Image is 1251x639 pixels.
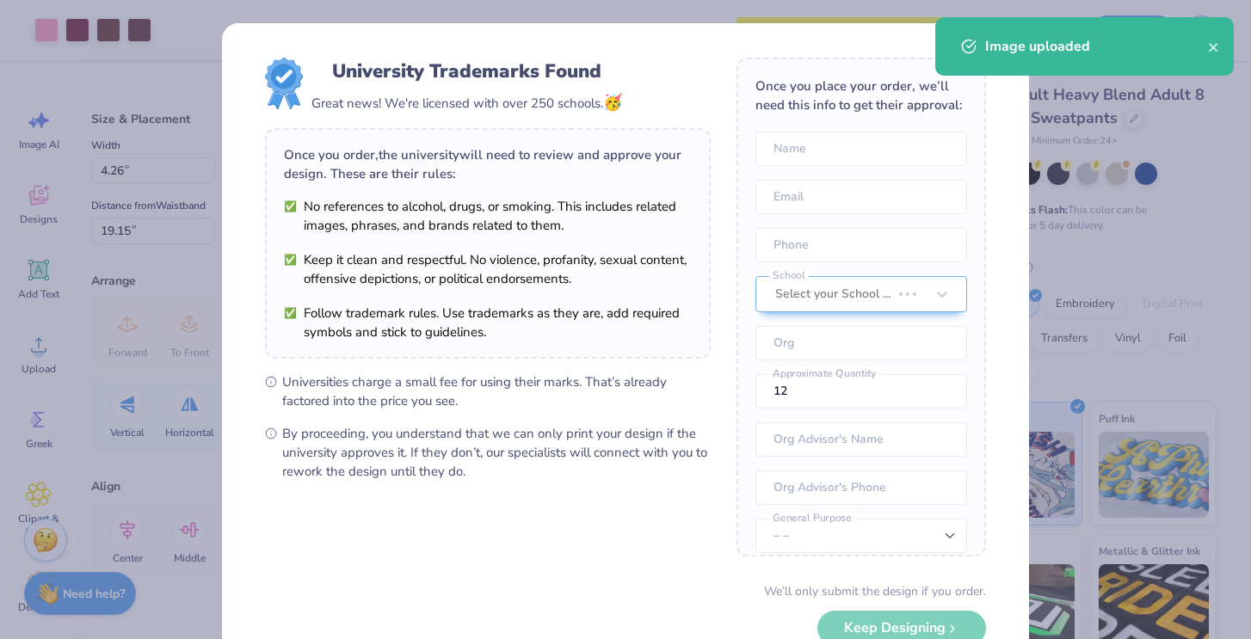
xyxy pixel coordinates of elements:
[265,58,303,109] img: License badge
[282,424,711,481] span: By proceeding, you understand that we can only print your design if the university approves it. I...
[755,180,967,214] input: Email
[603,92,622,113] span: 🥳
[755,374,967,409] input: Approximate Quantity
[284,145,692,183] div: Once you order, the university will need to review and approve your design. These are their rules:
[985,36,1208,57] div: Image uploaded
[1208,36,1220,57] button: close
[755,326,967,360] input: Org
[284,197,692,235] li: No references to alcohol, drugs, or smoking. This includes related images, phrases, and brands re...
[332,58,601,85] div: University Trademarks Found
[764,582,986,600] div: We’ll only submit the design if you order.
[284,250,692,288] li: Keep it clean and respectful. No violence, profanity, sexual content, offensive depictions, or po...
[755,77,967,114] div: Once you place your order, we’ll need this info to get their approval:
[755,422,967,457] input: Org Advisor's Name
[755,132,967,166] input: Name
[282,372,711,410] span: Universities charge a small fee for using their marks. That’s already factored into the price you...
[284,304,692,341] li: Follow trademark rules. Use trademarks as they are, add required symbols and stick to guidelines.
[311,91,622,114] div: Great news! We're licensed with over 250 schools.
[755,470,967,505] input: Org Advisor's Phone
[755,228,967,262] input: Phone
